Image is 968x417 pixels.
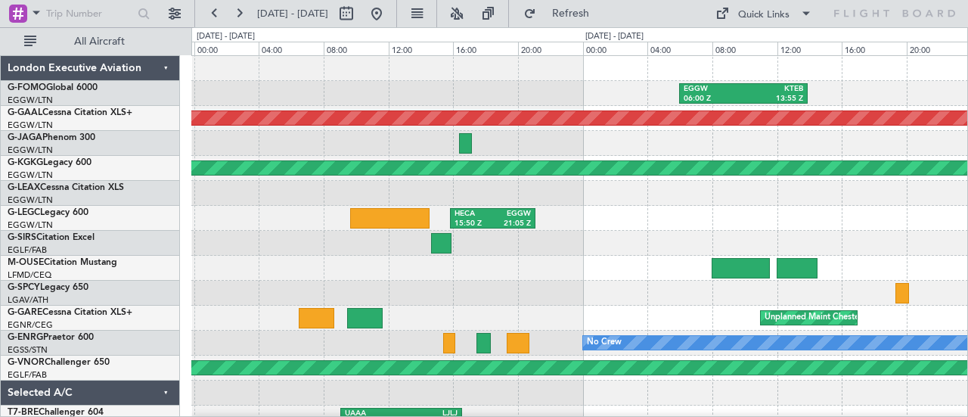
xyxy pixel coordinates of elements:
span: G-GARE [8,308,42,317]
div: 08:00 [324,42,389,55]
div: [DATE] - [DATE] [197,30,255,43]
a: M-OUSECitation Mustang [8,258,117,267]
a: G-GARECessna Citation XLS+ [8,308,132,317]
a: EGLF/FAB [8,244,47,256]
span: G-FOMO [8,83,46,92]
div: 16:00 [842,42,907,55]
span: G-KGKG [8,158,43,167]
a: EGGW/LTN [8,120,53,131]
a: G-SIRSCitation Excel [8,233,95,242]
span: M-OUSE [8,258,44,267]
a: G-LEAXCessna Citation XLS [8,183,124,192]
a: EGLF/FAB [8,369,47,381]
span: G-GAAL [8,108,42,117]
div: 04:00 [647,42,712,55]
div: No Crew [587,331,622,354]
a: LGAV/ATH [8,294,48,306]
div: Quick Links [738,8,790,23]
div: 21:05 Z [492,219,530,229]
div: 13:55 Z [743,94,803,104]
input: Trip Number [46,2,133,25]
a: EGNR/CEG [8,319,53,331]
button: Quick Links [708,2,820,26]
span: G-SPCY [8,283,40,292]
a: EGGW/LTN [8,145,53,156]
a: EGGW/LTN [8,95,53,106]
a: G-JAGAPhenom 300 [8,133,95,142]
div: HECA [455,209,492,219]
div: 20:00 [518,42,583,55]
a: G-ENRGPraetor 600 [8,333,94,342]
a: EGSS/STN [8,344,48,356]
button: All Aircraft [17,30,164,54]
div: 12:00 [777,42,842,55]
div: 00:00 [583,42,648,55]
span: G-LEAX [8,183,40,192]
span: G-VNOR [8,358,45,367]
a: G-SPCYLegacy 650 [8,283,88,292]
div: KTEB [743,84,803,95]
div: EGGW [492,209,530,219]
a: G-KGKGLegacy 600 [8,158,92,167]
a: EGGW/LTN [8,194,53,206]
div: EGGW [684,84,743,95]
a: G-VNORChallenger 650 [8,358,110,367]
div: 08:00 [712,42,777,55]
span: All Aircraft [39,36,160,47]
span: G-ENRG [8,333,43,342]
button: Refresh [517,2,607,26]
a: G-FOMOGlobal 6000 [8,83,98,92]
a: LFMD/CEQ [8,269,51,281]
span: Refresh [539,8,603,19]
div: 12:00 [389,42,454,55]
a: G-LEGCLegacy 600 [8,208,88,217]
span: [DATE] - [DATE] [257,7,328,20]
span: G-SIRS [8,233,36,242]
div: 06:00 Z [684,94,743,104]
div: 16:00 [453,42,518,55]
a: T7-BREChallenger 604 [8,408,104,417]
div: [DATE] - [DATE] [585,30,644,43]
a: G-GAALCessna Citation XLS+ [8,108,132,117]
div: 04:00 [259,42,324,55]
span: T7-BRE [8,408,39,417]
a: EGGW/LTN [8,219,53,231]
div: Unplanned Maint Chester [765,307,862,329]
div: 15:50 Z [455,219,492,229]
span: G-JAGA [8,133,42,142]
div: 00:00 [194,42,259,55]
span: G-LEGC [8,208,40,217]
a: EGGW/LTN [8,170,53,181]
